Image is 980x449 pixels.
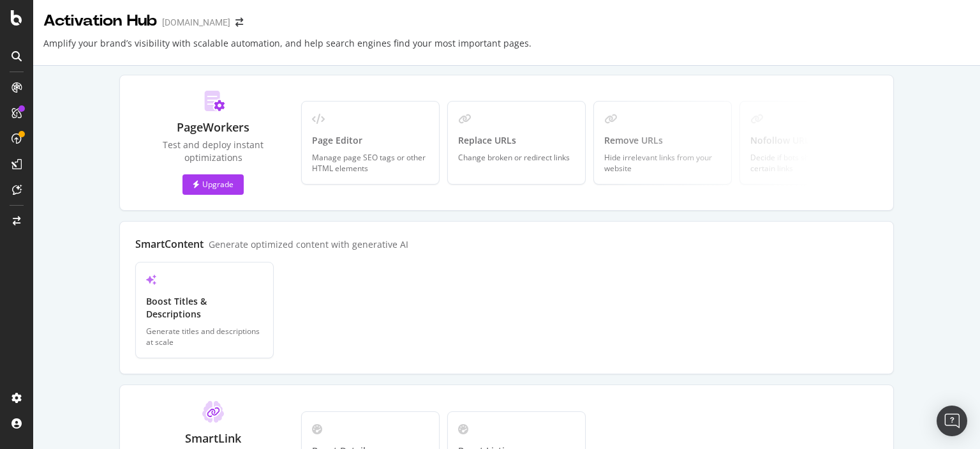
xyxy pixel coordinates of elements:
[312,134,429,147] div: Page Editor
[209,238,408,250] div: Generate optimized content with generative AI
[146,295,263,321] div: Boost Titles & Descriptions
[43,10,157,32] div: Activation Hub
[177,119,249,136] div: PageWorkers
[182,174,244,195] button: Upgrade
[162,16,230,29] div: [DOMAIN_NAME]
[135,139,291,164] div: Test and deploy instant optimizations
[458,152,575,163] div: Change broken or redirect links
[146,326,263,347] div: Generate titles and descriptions at scale
[185,430,241,447] div: SmartLink
[312,152,429,174] div: Manage page SEO tags or other HTML elements
[193,179,234,190] div: Upgrade
[135,262,274,358] a: Boost Titles & DescriptionsGenerate titles and descriptions at scale
[202,400,224,423] img: ClT5ayua.svg
[458,134,575,147] div: Replace URLs
[135,237,204,251] div: SmartContent
[43,37,531,60] div: Amplify your brand’s visibility with scalable automation, and help search engines find your most ...
[937,406,967,436] div: Open Intercom Messenger
[235,18,243,27] div: arrow-right-arrow-left
[201,91,225,112] img: Do_Km7dJ.svg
